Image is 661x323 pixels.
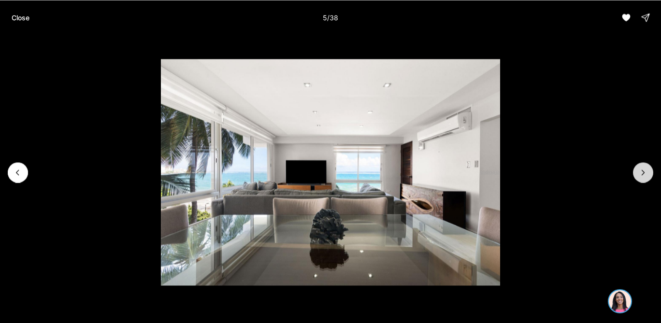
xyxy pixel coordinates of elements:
[323,13,338,21] p: 5 / 38
[6,8,35,27] button: Close
[8,162,28,183] button: Previous slide
[6,6,28,28] img: be3d4b55-7850-4bcb-9297-a2f9cd376e78.png
[12,14,29,21] p: Close
[633,162,653,183] button: Next slide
